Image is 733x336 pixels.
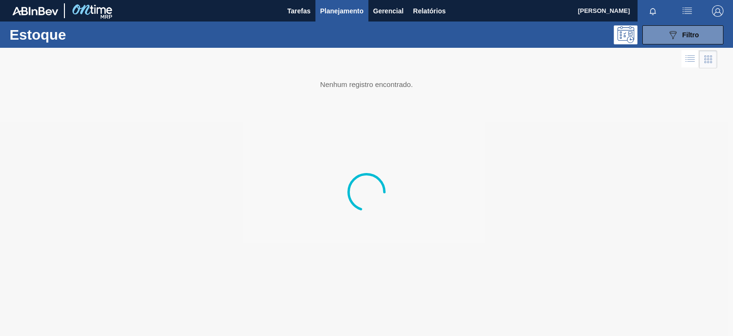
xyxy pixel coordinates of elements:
[638,4,668,18] button: Notificações
[12,7,58,15] img: TNhmsLtSVTkK8tSr43FrP2fwEKptu5GPRR3wAAAABJRU5ErkJggg==
[614,25,638,44] div: Pogramando: nenhum usuário selecionado
[681,5,693,17] img: userActions
[10,29,147,40] h1: Estoque
[413,5,446,17] span: Relatórios
[373,5,404,17] span: Gerencial
[287,5,311,17] span: Tarefas
[682,31,699,39] span: Filtro
[320,5,364,17] span: Planejamento
[642,25,723,44] button: Filtro
[712,5,723,17] img: Logout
